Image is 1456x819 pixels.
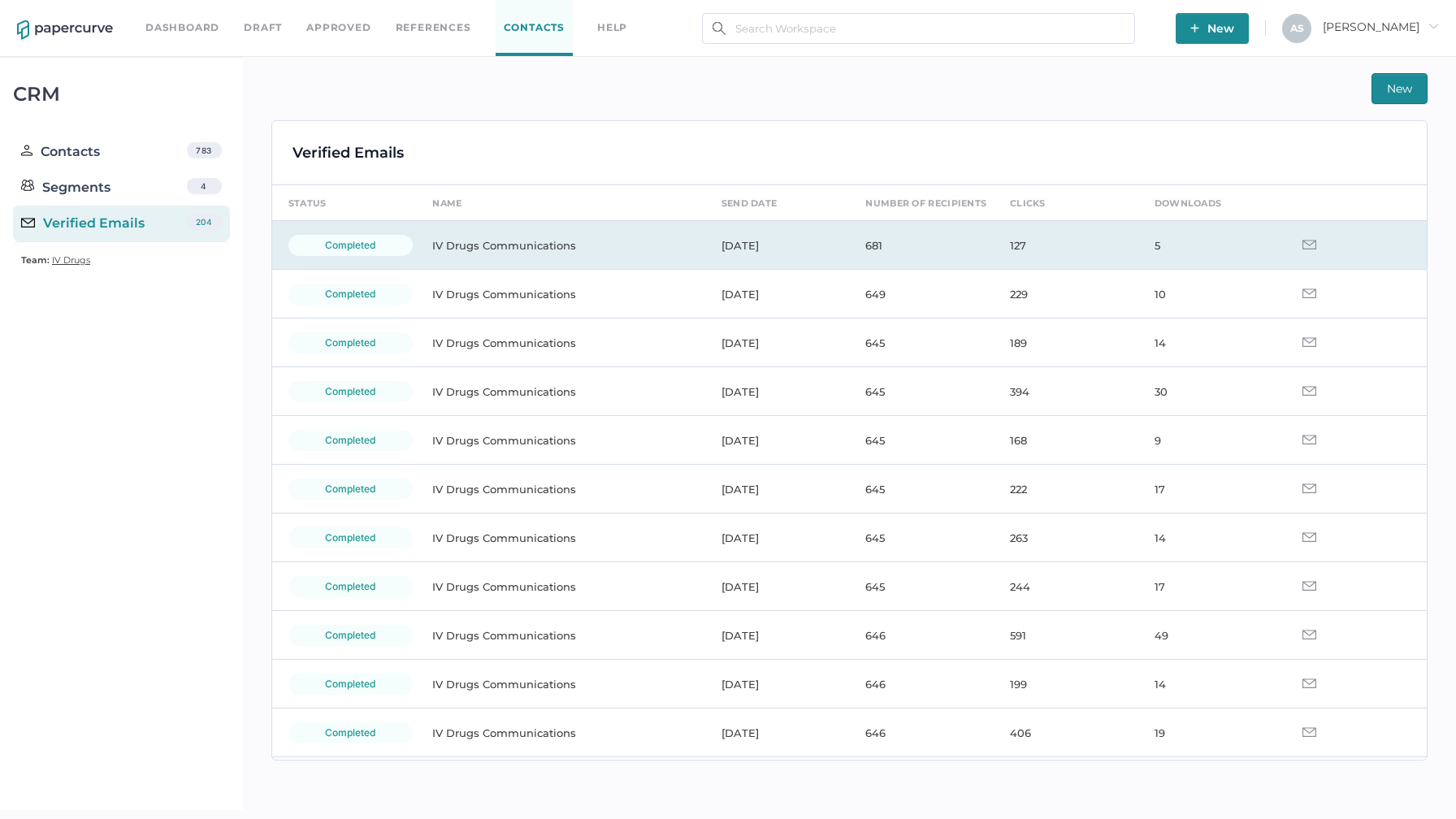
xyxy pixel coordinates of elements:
[1371,73,1428,104] button: New
[1138,221,1283,270] td: 5
[288,625,414,646] div: completed
[1190,13,1234,44] span: New
[1010,194,1046,212] div: clicks
[416,562,704,611] td: IV Drugs Communications
[288,527,414,548] div: completed
[1190,24,1199,32] img: plus-white.e19ec114.svg
[1138,757,1283,806] td: 15
[849,562,994,611] td: 645
[849,367,994,416] td: 645
[865,194,986,212] div: number of recipients
[306,19,370,37] a: Approved
[849,660,994,708] td: 646
[21,250,90,270] a: Team: IV Drugs
[288,722,414,743] div: completed
[705,611,850,660] td: [DATE]
[1302,532,1316,542] img: email-icon-grey.d9de4670.svg
[1138,270,1283,318] td: 10
[1155,194,1222,212] div: downloads
[396,19,471,37] a: References
[705,465,850,513] td: [DATE]
[1138,416,1283,465] td: 9
[1387,74,1412,103] span: New
[432,194,461,212] div: name
[416,416,704,465] td: IV Drugs Communications
[1302,240,1316,249] img: email-icon-grey.d9de4670.svg
[705,562,850,611] td: [DATE]
[416,708,704,757] td: IV Drugs Communications
[1302,386,1316,396] img: email-icon-grey.d9de4670.svg
[994,318,1138,367] td: 189
[705,513,850,562] td: [DATE]
[416,367,704,416] td: IV Drugs Communications
[21,179,34,192] img: segments.b9481e3d.svg
[1138,562,1283,611] td: 17
[21,145,32,156] img: person.20a629c4.svg
[1302,435,1316,444] img: email-icon-grey.d9de4670.svg
[994,757,1138,806] td: 255
[849,270,994,318] td: 649
[13,87,230,102] div: CRM
[288,479,414,500] div: completed
[1302,727,1316,737] img: email-icon-grey.d9de4670.svg
[1302,337,1316,347] img: email-icon-grey.d9de4670.svg
[849,221,994,270] td: 681
[288,235,414,256] div: completed
[994,221,1138,270] td: 127
[705,416,850,465] td: [DATE]
[994,367,1138,416] td: 394
[849,465,994,513] td: 645
[849,416,994,465] td: 645
[288,576,414,597] div: completed
[849,318,994,367] td: 645
[713,22,726,35] img: search.bf03fe8b.svg
[1302,288,1316,298] img: email-icon-grey.d9de4670.svg
[1138,611,1283,660] td: 49
[1138,660,1283,708] td: 14
[705,660,850,708] td: [DATE]
[288,284,414,305] div: completed
[21,178,110,197] div: Segments
[416,221,704,270] td: IV Drugs Communications
[705,270,850,318] td: [DATE]
[21,214,145,233] div: Verified Emails
[702,13,1135,44] input: Search Workspace
[416,611,704,660] td: IV Drugs Communications
[187,142,222,158] div: 783
[994,708,1138,757] td: 406
[994,416,1138,465] td: 168
[416,270,704,318] td: IV Drugs Communications
[1138,318,1283,367] td: 14
[597,19,627,37] div: help
[288,332,414,353] div: completed
[187,178,222,194] div: 4
[292,141,404,164] div: Verified Emails
[21,142,100,162] div: Contacts
[244,19,282,37] a: Draft
[1323,19,1439,34] span: [PERSON_NAME]
[288,430,414,451] div: completed
[705,318,850,367] td: [DATE]
[416,513,704,562] td: IV Drugs Communications
[994,562,1138,611] td: 244
[1302,678,1316,688] img: email-icon-grey.d9de4670.svg
[1428,20,1439,32] i: arrow_right
[994,611,1138,660] td: 591
[994,270,1138,318] td: 229
[994,513,1138,562] td: 263
[288,194,327,212] div: status
[994,660,1138,708] td: 199
[705,708,850,757] td: [DATE]
[1302,581,1316,591] img: email-icon-grey.d9de4670.svg
[1290,22,1304,34] span: A S
[187,214,222,230] div: 204
[1138,708,1283,757] td: 19
[416,757,704,806] td: IV Drugs Communications
[1176,13,1249,44] button: New
[1302,483,1316,493] img: email-icon-grey.d9de4670.svg
[705,367,850,416] td: [DATE]
[1138,465,1283,513] td: 17
[994,465,1138,513] td: 222
[416,660,704,708] td: IV Drugs Communications
[1138,513,1283,562] td: 14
